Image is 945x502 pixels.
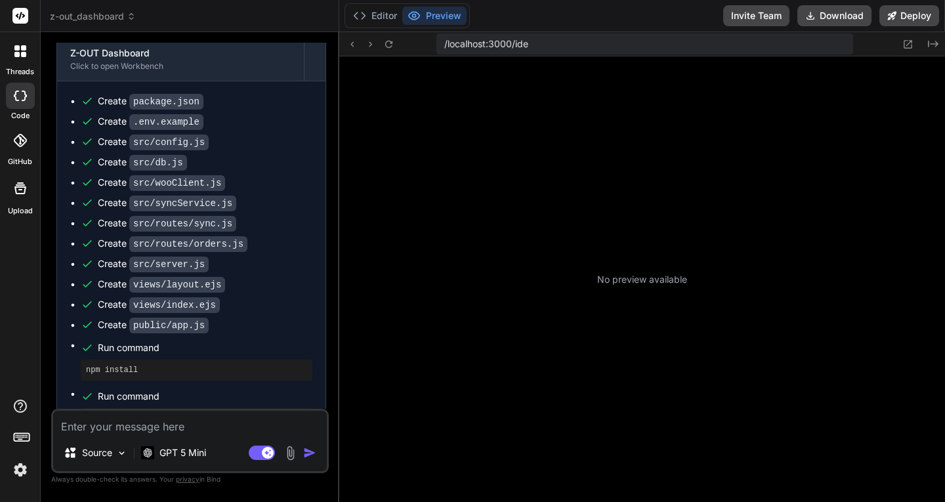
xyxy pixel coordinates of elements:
img: settings [9,459,31,481]
code: src/syncService.js [129,196,236,211]
code: .env.example [129,114,203,130]
code: src/routes/sync.js [129,216,236,232]
div: Create [98,115,203,129]
p: Source [82,446,112,459]
button: Preview [402,7,467,25]
code: package.json [129,94,203,110]
label: GitHub [8,156,32,167]
div: Create [98,176,225,190]
p: GPT 5 Mini [159,446,206,459]
p: No preview available [597,273,687,286]
label: threads [6,66,34,77]
span: z-out_dashboard [50,10,136,23]
div: Create [98,196,236,210]
code: views/layout.ejs [129,277,225,293]
code: public/app.js [129,318,209,333]
code: src/routes/orders.js [129,236,247,252]
img: attachment [283,446,298,461]
label: code [11,110,30,121]
code: views/index.ejs [129,297,220,313]
button: Invite Team [723,5,789,26]
button: Deploy [879,5,939,26]
div: Create [98,135,209,149]
img: GPT 5 Mini [141,446,154,459]
span: Run command [98,341,312,354]
button: Download [797,5,871,26]
span: Run command [98,390,312,403]
button: Editor [348,7,402,25]
img: Pick Models [116,448,127,459]
label: Upload [8,205,33,217]
div: Create [98,257,209,271]
p: Always double-check its answers. Your in Bind [51,473,329,486]
div: Create [98,94,203,108]
button: Z-OUT DashboardClick to open Workbench [57,37,304,81]
div: Create [98,278,225,291]
span: /localhost:3000/ide [444,37,528,51]
code: src/db.js [129,155,187,171]
code: src/wooClient.js [129,175,225,191]
code: src/server.js [129,257,209,272]
code: src/config.js [129,135,209,150]
div: Create [98,237,247,251]
span: privacy [176,475,199,483]
div: Click to open Workbench [70,61,291,72]
div: Create [98,318,209,332]
div: Z-OUT Dashboard [70,47,291,60]
div: Create [98,298,220,312]
div: Create [98,156,187,169]
div: Create [98,217,236,230]
pre: npm install [86,365,307,375]
img: icon [303,446,316,459]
